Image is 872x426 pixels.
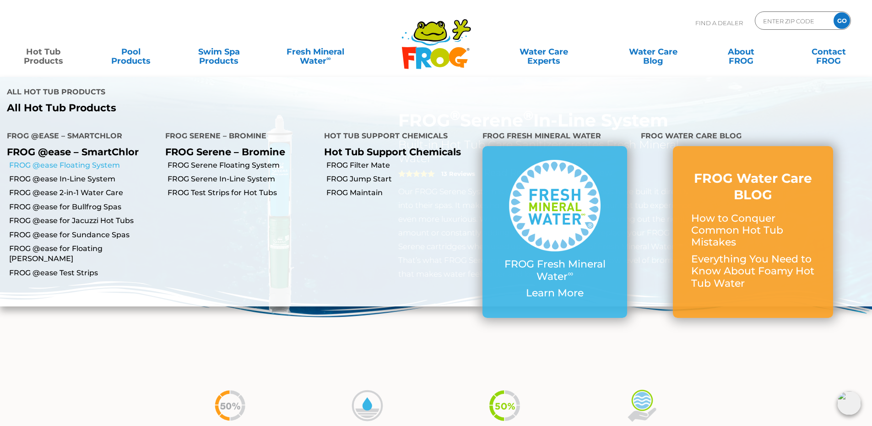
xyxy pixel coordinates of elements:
h3: FROG Water Care BLOG [691,170,815,203]
a: FROG @ease for Floating [PERSON_NAME] [9,244,158,264]
a: FROG @ease for Bullfrog Spas [9,202,158,212]
a: PoolProducts [97,43,165,61]
a: Water CareExperts [488,43,599,61]
a: FROG @ease for Sundance Spas [9,230,158,240]
p: Everything You Need to Know About Foamy Hot Tub Water [691,253,815,289]
a: Hot TubProducts [9,43,77,61]
a: FROG @ease Test Strips [9,268,158,278]
a: FROG @ease for Jacuzzi Hot Tubs [9,216,158,226]
a: FROG Maintain [326,188,476,198]
p: Hot Tub Support Chemicals [324,146,469,158]
h4: FROG Water Care Blog [641,128,865,146]
h4: Hot Tub Support Chemicals [324,128,469,146]
input: Zip Code Form [762,14,824,27]
a: FROG @ease Floating System [9,160,158,170]
a: Swim SpaProducts [185,43,253,61]
img: icon-50percent-less-v2 [487,388,522,423]
h4: FROG Fresh Mineral Water [482,128,627,146]
a: Fresh MineralWater∞ [272,43,358,61]
img: icon-soft-feeling [625,388,659,423]
a: AboutFROG [707,43,775,61]
h4: FROG Serene – Bromine [165,128,310,146]
p: Find A Dealer [695,11,743,34]
a: FROG Fresh Mineral Water∞ Learn More [501,160,609,304]
a: FROG Jump Start [326,174,476,184]
p: How to Conquer Common Hot Tub Mistakes [691,213,815,249]
p: Learn More [501,287,609,299]
a: FROG Serene In-Line System [168,174,317,184]
a: All Hot Tub Products [7,102,429,114]
h4: FROG @ease – SmartChlor [7,128,152,146]
img: icon-50percent-less [213,388,247,423]
input: GO [834,12,850,29]
a: FROG Test Strips for Hot Tubs [168,188,317,198]
a: FROG Water Care BLOG How to Conquer Common Hot Tub Mistakes Everything You Need to Know About Foa... [691,170,815,294]
h4: All Hot Tub Products [7,84,429,102]
img: icon-bromine-disolves [350,388,385,423]
a: FROG @ease 2-in-1 Water Care [9,188,158,198]
sup: ∞ [568,269,573,278]
a: Water CareBlog [619,43,687,61]
a: FROG @ease In-Line System [9,174,158,184]
p: FROG @ease – SmartChlor [7,146,152,158]
a: FROG Serene Floating System [168,160,317,170]
a: FROG Filter Mate [326,160,476,170]
sup: ∞ [326,55,331,62]
p: FROG Fresh Mineral Water [501,258,609,283]
img: openIcon [837,391,861,415]
a: ContactFROG [795,43,863,61]
p: FROG Serene – Bromine [165,146,310,158]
